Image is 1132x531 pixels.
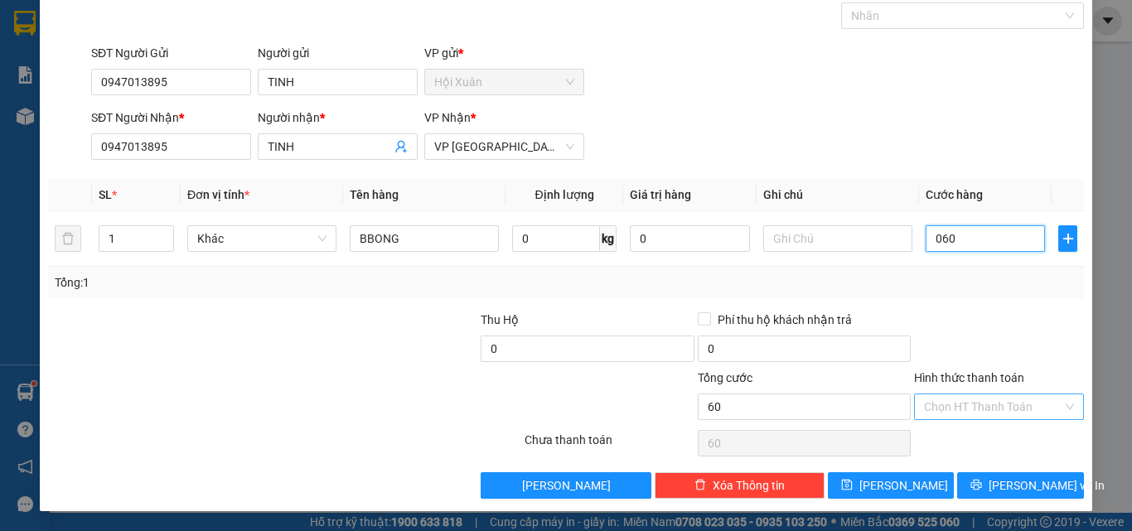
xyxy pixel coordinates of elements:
[12,109,75,126] span: Cước rồi :
[350,188,399,201] span: Tên hàng
[841,479,853,492] span: save
[258,109,418,127] div: Người nhận
[187,188,249,201] span: Đơn vị tính
[859,476,948,495] span: [PERSON_NAME]
[394,140,408,153] span: user-add
[828,472,955,499] button: save[PERSON_NAME]
[14,14,130,34] div: Hội Xuân
[99,188,112,201] span: SL
[14,54,130,77] div: 0396412301
[142,74,310,97] div: 0908160119
[12,107,133,127] div: 40.000
[535,188,593,201] span: Định lượng
[694,479,706,492] span: delete
[698,371,752,384] span: Tổng cước
[757,179,919,211] th: Ghi chú
[142,14,310,54] div: VP [GEOGRAPHIC_DATA]
[350,225,499,252] input: VD: Bàn, Ghế
[1059,232,1076,245] span: plus
[142,54,310,74] div: PHƯỢNG
[630,225,749,252] input: 0
[522,476,611,495] span: [PERSON_NAME]
[91,44,251,62] div: SĐT Người Gửi
[763,225,912,252] input: Ghi Chú
[926,188,983,201] span: Cước hàng
[424,111,471,124] span: VP Nhận
[91,109,251,127] div: SĐT Người Nhận
[481,472,651,499] button: [PERSON_NAME]
[970,479,982,492] span: printer
[957,472,1084,499] button: printer[PERSON_NAME] và In
[55,273,438,292] div: Tổng: 1
[55,225,81,252] button: delete
[914,371,1024,384] label: Hình thức thanh toán
[142,16,181,33] span: Nhận:
[989,476,1105,495] span: [PERSON_NAME] và In
[14,16,40,33] span: Gửi:
[630,188,691,201] span: Giá trị hàng
[434,70,574,94] span: Hội Xuân
[197,226,327,251] span: Khác
[711,311,859,329] span: Phí thu hộ khách nhận trả
[523,431,696,460] div: Chưa thanh toán
[481,313,519,326] span: Thu Hộ
[713,476,785,495] span: Xóa Thông tin
[258,44,418,62] div: Người gửi
[655,472,825,499] button: deleteXóa Thông tin
[424,44,584,62] div: VP gửi
[434,134,574,159] span: VP Sài Gòn
[14,34,130,54] div: LIÊM
[1058,225,1077,252] button: plus
[600,225,617,252] span: kg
